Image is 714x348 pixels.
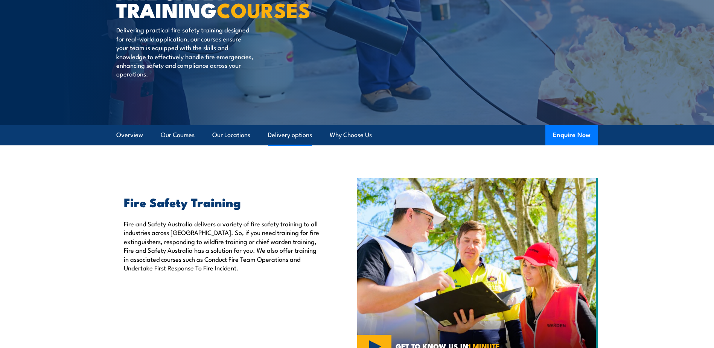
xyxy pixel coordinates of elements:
h2: Fire Safety Training [124,197,323,207]
p: Fire and Safety Australia delivers a variety of fire safety training to all industries across [GE... [124,219,323,272]
button: Enquire Now [545,125,598,145]
p: Delivering practical fire safety training designed for real-world application, our courses ensure... [116,25,254,78]
a: Overview [116,125,143,145]
a: Our Locations [212,125,250,145]
a: Delivery options [268,125,312,145]
a: Why Choose Us [330,125,372,145]
a: Our Courses [161,125,195,145]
